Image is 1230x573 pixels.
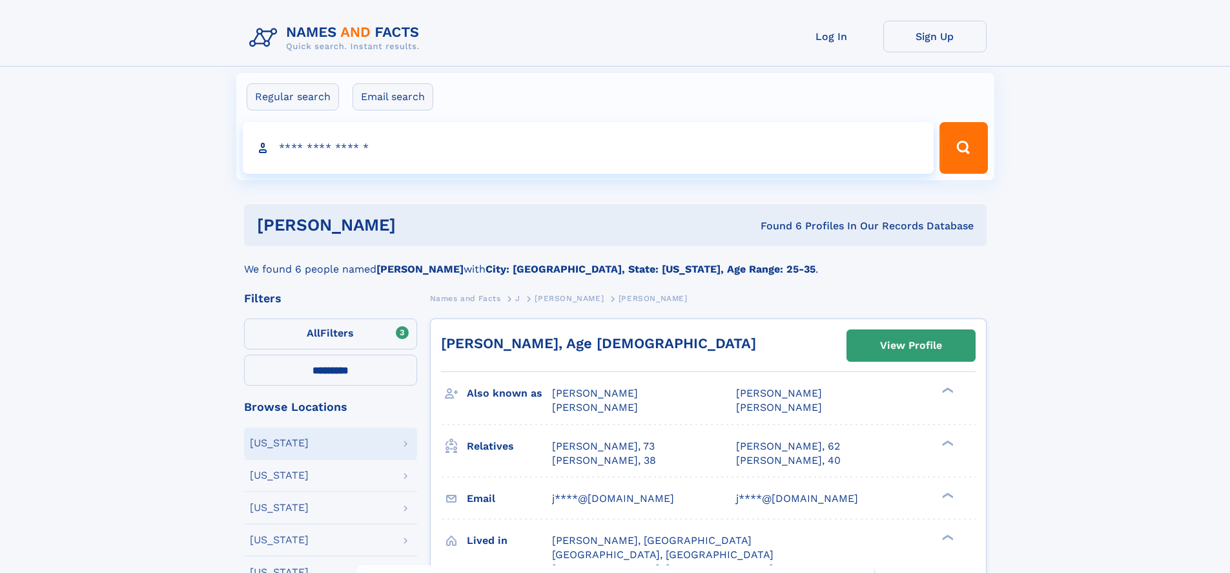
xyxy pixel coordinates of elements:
input: search input [243,122,934,174]
div: [US_STATE] [250,503,309,513]
div: Browse Locations [244,401,417,413]
div: [US_STATE] [250,438,309,448]
h3: Email [467,488,552,510]
div: ❯ [939,439,954,447]
span: [PERSON_NAME], [GEOGRAPHIC_DATA] [552,534,752,547]
a: [PERSON_NAME], 62 [736,439,840,453]
label: Regular search [247,83,339,110]
span: [GEOGRAPHIC_DATA], [GEOGRAPHIC_DATA] [552,548,774,561]
b: [PERSON_NAME] [376,263,464,275]
div: ❯ [939,491,954,499]
div: View Profile [880,331,942,360]
label: Filters [244,318,417,349]
div: We found 6 people named with . [244,246,987,277]
h3: Also known as [467,382,552,404]
a: Sign Up [883,21,987,52]
label: Email search [353,83,433,110]
button: Search Button [939,122,987,174]
div: [US_STATE] [250,470,309,481]
a: J [515,290,520,306]
h3: Relatives [467,435,552,457]
a: [PERSON_NAME], 38 [552,453,656,468]
img: Logo Names and Facts [244,21,430,56]
a: [PERSON_NAME], 40 [736,453,841,468]
span: [PERSON_NAME] [619,294,688,303]
div: [US_STATE] [250,535,309,545]
h1: [PERSON_NAME] [257,217,579,233]
div: Found 6 Profiles In Our Records Database [578,219,974,233]
span: [PERSON_NAME] [552,401,638,413]
span: J [515,294,520,303]
div: Filters [244,293,417,304]
div: ❯ [939,386,954,395]
a: View Profile [847,330,975,361]
span: All [307,327,320,339]
a: [PERSON_NAME], Age [DEMOGRAPHIC_DATA] [441,335,756,351]
b: City: [GEOGRAPHIC_DATA], State: [US_STATE], Age Range: 25-35 [486,263,815,275]
span: [PERSON_NAME] [535,294,604,303]
span: [PERSON_NAME] [552,387,638,399]
a: [PERSON_NAME], 73 [552,439,655,453]
span: [PERSON_NAME] [736,401,822,413]
a: [PERSON_NAME] [535,290,604,306]
h3: Lived in [467,530,552,552]
a: Log In [780,21,883,52]
span: [PERSON_NAME] [736,387,822,399]
a: Names and Facts [430,290,501,306]
div: ❯ [939,533,954,541]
